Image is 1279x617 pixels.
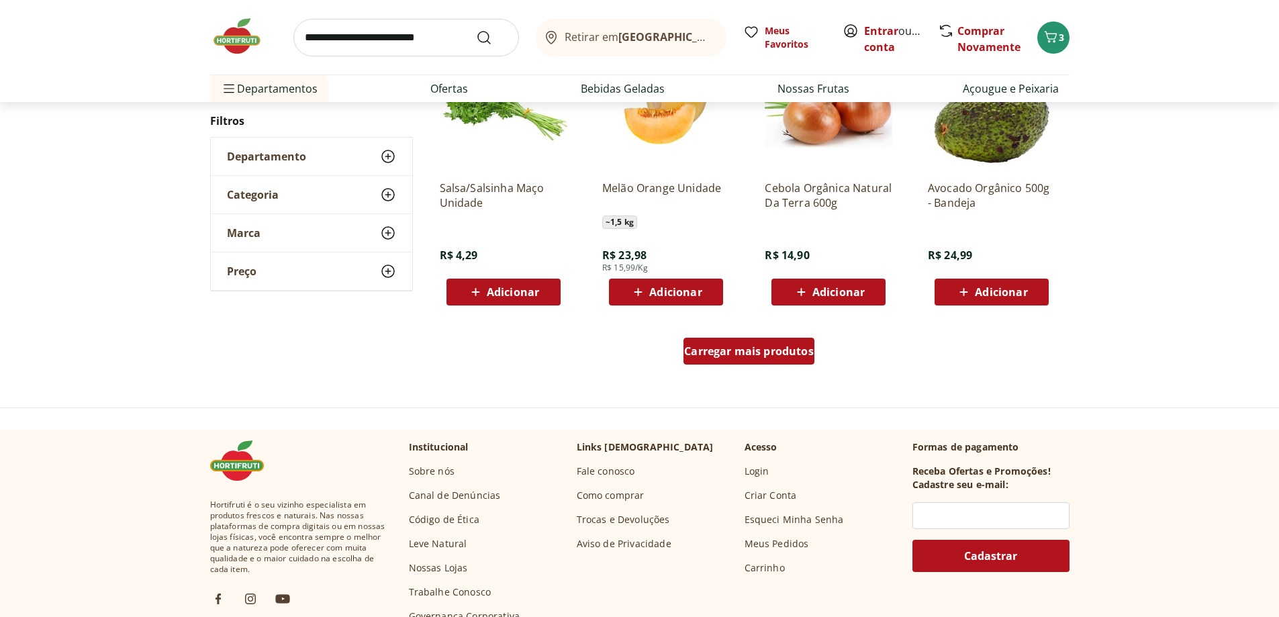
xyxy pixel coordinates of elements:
p: Acesso [745,440,777,454]
span: Meus Favoritos [765,24,826,51]
a: Leve Natural [409,537,467,551]
a: Esqueci Minha Senha [745,513,844,526]
a: Meus Pedidos [745,537,809,551]
a: Trabalhe Conosco [409,585,491,599]
span: Adicionar [649,287,702,297]
span: Adicionar [487,287,539,297]
a: Comprar Novamente [957,23,1021,54]
a: Melão Orange Unidade [602,181,730,210]
input: search [293,19,519,56]
a: Canal de Denúncias [409,489,501,502]
span: Hortifruti é o seu vizinho especialista em produtos frescos e naturais. Nas nossas plataformas de... [210,500,387,575]
button: Cadastrar [912,540,1070,572]
h2: Filtros [210,107,413,134]
p: Formas de pagamento [912,440,1070,454]
a: Sobre nós [409,465,455,478]
a: Meus Favoritos [743,24,826,51]
img: fb [210,591,226,607]
button: Adicionar [771,279,886,305]
span: Preço [227,265,256,278]
span: 3 [1059,31,1064,44]
p: Institucional [409,440,469,454]
button: Categoria [211,176,412,213]
a: Entrar [864,23,898,38]
h3: Cadastre seu e-mail: [912,478,1008,491]
a: Avocado Orgânico 500g - Bandeja [928,181,1055,210]
span: Cadastrar [964,551,1017,561]
a: Carrinho [745,561,785,575]
span: R$ 4,29 [440,248,478,263]
span: Departamentos [221,73,318,105]
img: Hortifruti [210,440,277,481]
img: Avocado Orgânico 500g - Bandeja [928,42,1055,170]
a: Açougue e Peixaria [963,81,1059,97]
a: Trocas e Devoluções [577,513,670,526]
a: Criar conta [864,23,938,54]
button: Departamento [211,138,412,175]
span: Retirar em [565,31,713,43]
span: Departamento [227,150,306,163]
img: Cebola Orgânica Natural Da Terra 600g [765,42,892,170]
button: Adicionar [609,279,723,305]
a: Aviso de Privacidade [577,537,671,551]
button: Preço [211,252,412,290]
img: ytb [275,591,291,607]
span: R$ 15,99/Kg [602,263,648,273]
img: Melão Orange Unidade [602,42,730,170]
img: ig [242,591,258,607]
span: ou [864,23,924,55]
a: Login [745,465,769,478]
span: Marca [227,226,260,240]
a: Fale conosco [577,465,635,478]
span: Categoria [227,188,279,201]
a: Ofertas [430,81,468,97]
button: Carrinho [1037,21,1070,54]
span: Carregar mais produtos [684,346,814,357]
img: Salsa/Salsinha Maço Unidade [440,42,567,170]
a: Cebola Orgânica Natural Da Terra 600g [765,181,892,210]
span: R$ 23,98 [602,248,647,263]
a: Código de Ética [409,513,479,526]
span: Adicionar [812,287,865,297]
a: Carregar mais produtos [683,338,814,370]
button: Adicionar [935,279,1049,305]
span: ~ 1,5 kg [602,216,637,229]
button: Adicionar [446,279,561,305]
button: Retirar em[GEOGRAPHIC_DATA]/[GEOGRAPHIC_DATA] [535,19,727,56]
span: R$ 24,99 [928,248,972,263]
a: Criar Conta [745,489,797,502]
img: Hortifruti [210,16,277,56]
button: Menu [221,73,237,105]
a: Nossas Frutas [777,81,849,97]
a: Como comprar [577,489,645,502]
span: Adicionar [975,287,1027,297]
b: [GEOGRAPHIC_DATA]/[GEOGRAPHIC_DATA] [618,30,845,44]
a: Salsa/Salsinha Maço Unidade [440,181,567,210]
a: Nossas Lojas [409,561,468,575]
h3: Receba Ofertas e Promoções! [912,465,1051,478]
button: Marca [211,214,412,252]
p: Links [DEMOGRAPHIC_DATA] [577,440,714,454]
span: R$ 14,90 [765,248,809,263]
a: Bebidas Geladas [581,81,665,97]
button: Submit Search [476,30,508,46]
